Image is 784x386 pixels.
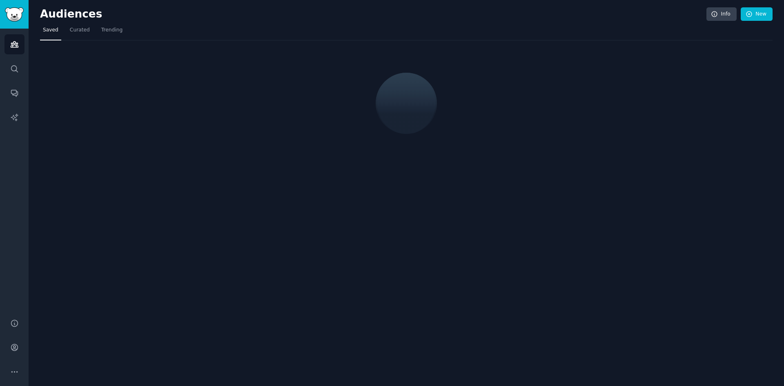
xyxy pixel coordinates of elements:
[40,24,61,40] a: Saved
[70,27,90,34] span: Curated
[706,7,737,21] a: Info
[101,27,122,34] span: Trending
[98,24,125,40] a: Trending
[43,27,58,34] span: Saved
[40,8,706,21] h2: Audiences
[741,7,773,21] a: New
[67,24,93,40] a: Curated
[5,7,24,22] img: GummySearch logo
